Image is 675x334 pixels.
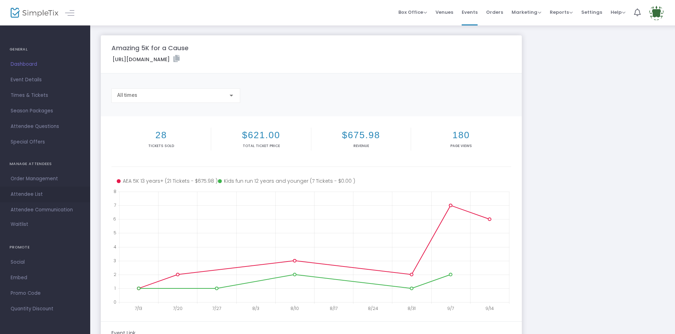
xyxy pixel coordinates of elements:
span: Quantity Discount [11,304,80,314]
span: Orders [486,3,503,21]
span: Waitlist [11,221,28,228]
text: 3 [114,257,116,263]
span: Attendee List [11,190,80,199]
text: 5 [114,230,116,236]
span: Event Details [11,75,80,84]
p: Page Views [412,143,509,148]
text: 8/24 [368,305,378,311]
text: 7 [114,202,116,208]
span: Attendee Communication [11,205,80,215]
h2: $621.00 [213,130,309,141]
span: Social [11,258,80,267]
text: 7/27 [212,305,221,311]
label: [URL][DOMAIN_NAME] [112,55,180,63]
h4: PROMOTE [10,240,81,254]
span: Embed [11,273,80,282]
span: Special Offers [11,137,80,147]
p: Revenue [313,143,409,148]
text: 6 [113,216,116,222]
text: 8/3 [252,305,259,311]
text: 7/13 [135,305,142,311]
text: 0 [114,299,116,305]
text: 2 [114,271,116,277]
span: Settings [581,3,602,21]
text: 9/7 [447,305,454,311]
h2: 28 [113,130,209,141]
span: Attendee Questions [11,122,80,131]
span: Box Office [398,9,427,16]
text: 8/31 [408,305,416,311]
span: Help [611,9,625,16]
h2: $675.98 [313,130,409,141]
h2: 180 [412,130,509,141]
text: 7/20 [173,305,183,311]
span: Season Packages [11,106,80,116]
span: Reports [550,9,573,16]
span: Events [462,3,478,21]
span: Order Management [11,174,80,183]
span: Marketing [512,9,541,16]
span: Promo Code [11,289,80,298]
p: Total Ticket Price [213,143,309,148]
span: Times & Tickets [11,91,80,100]
text: 8 [114,188,116,194]
span: All times [117,92,137,98]
span: Dashboard [11,60,80,69]
p: Tickets sold [113,143,209,148]
h4: GENERAL [10,42,81,57]
span: Venues [435,3,453,21]
m-panel-title: Amazing 5K for a Cause [111,43,189,53]
h4: MANAGE ATTENDEES [10,157,81,171]
text: 1 [114,285,116,291]
text: 9/14 [485,305,494,311]
text: 8/17 [330,305,337,311]
text: 4 [114,244,116,250]
text: 8/10 [290,305,299,311]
